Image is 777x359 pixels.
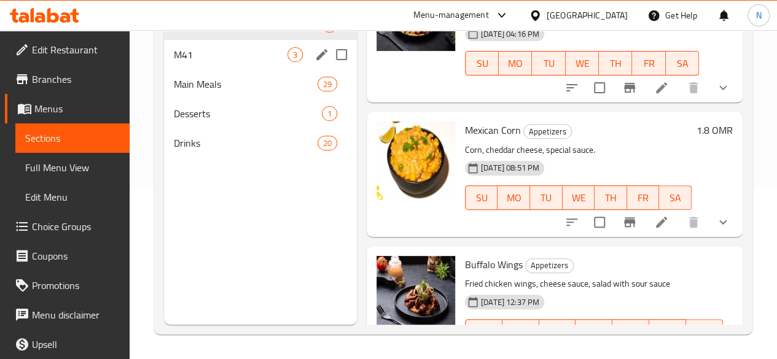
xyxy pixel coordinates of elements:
[164,128,357,158] div: Drinks20
[5,300,130,330] a: Menu disclaimer
[686,319,723,344] button: SA
[566,51,599,75] button: WE
[413,8,489,23] div: Menu-management
[34,101,120,116] span: Menus
[654,215,669,230] a: Edit menu item
[504,55,527,72] span: MO
[377,122,455,200] img: Mexican Corn
[476,162,544,174] span: [DATE] 08:51 PM
[25,160,120,175] span: Full Menu View
[671,55,694,72] span: SA
[322,106,337,121] div: items
[5,330,130,359] a: Upsell
[716,215,730,230] svg: Show Choices
[691,323,718,341] span: SA
[32,72,120,87] span: Branches
[470,323,498,341] span: SU
[15,182,130,212] a: Edit Menu
[465,255,523,274] span: Buffalo Wings
[539,319,576,344] button: TU
[716,80,730,95] svg: Show Choices
[615,207,644,237] button: Branch-specific-item
[498,185,530,210] button: MO
[708,207,738,237] button: show more
[164,40,357,69] div: M413edit
[174,77,318,91] span: Main Meals
[465,51,499,75] button: SU
[666,51,699,75] button: SA
[15,123,130,153] a: Sections
[174,136,318,150] span: Drinks
[32,307,120,322] span: Menu disclaimer
[697,122,733,139] h6: 1.8 OMR
[654,323,681,341] span: FR
[377,256,455,334] img: Buffalo Wings
[587,75,612,101] span: Select to update
[502,189,525,207] span: MO
[537,55,560,72] span: TU
[530,185,563,210] button: TU
[525,258,574,273] div: Appetizers
[470,189,493,207] span: SU
[470,55,494,72] span: SU
[664,189,687,207] span: SA
[32,249,120,263] span: Coupons
[5,35,130,64] a: Edit Restaurant
[465,142,692,158] p: Corn, cheddar cheese, special sauce.
[318,79,337,90] span: 29
[507,323,534,341] span: MO
[557,207,587,237] button: sort-choices
[499,51,532,75] button: MO
[595,185,627,210] button: TH
[5,64,130,94] a: Branches
[563,185,595,210] button: WE
[465,121,521,139] span: Mexican Corn
[5,94,130,123] a: Menus
[617,323,644,341] span: TH
[164,69,357,99] div: Main Meals29
[599,51,632,75] button: TH
[164,6,357,163] nav: Menu sections
[32,42,120,57] span: Edit Restaurant
[322,108,337,120] span: 1
[524,125,571,139] span: Appetizers
[318,137,337,149] span: 20
[526,258,573,272] span: Appetizers
[5,212,130,241] a: Choice Groups
[679,207,708,237] button: delete
[32,337,120,352] span: Upsell
[599,189,622,207] span: TH
[287,47,303,62] div: items
[523,124,572,139] div: Appetizers
[15,153,130,182] a: Full Menu View
[164,99,357,128] div: Desserts1
[627,185,660,210] button: FR
[659,185,692,210] button: SA
[532,51,565,75] button: TU
[557,73,587,102] button: sort-choices
[318,136,337,150] div: items
[174,106,322,121] div: Desserts
[465,276,723,291] p: Fried chicken wings, cheese sauce, salad with sour sauce
[535,189,558,207] span: TU
[476,296,544,308] span: [DATE] 12:37 PM
[679,73,708,102] button: delete
[604,55,627,72] span: TH
[708,73,738,102] button: show more
[465,185,498,210] button: SU
[615,73,644,102] button: Branch-specific-item
[580,323,607,341] span: WE
[5,241,130,271] a: Coupons
[649,319,686,344] button: FR
[5,271,130,300] a: Promotions
[465,319,502,344] button: SU
[571,55,594,72] span: WE
[502,319,539,344] button: MO
[568,189,590,207] span: WE
[544,323,571,341] span: TU
[547,9,628,22] div: [GEOGRAPHIC_DATA]
[32,219,120,234] span: Choice Groups
[576,319,612,344] button: WE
